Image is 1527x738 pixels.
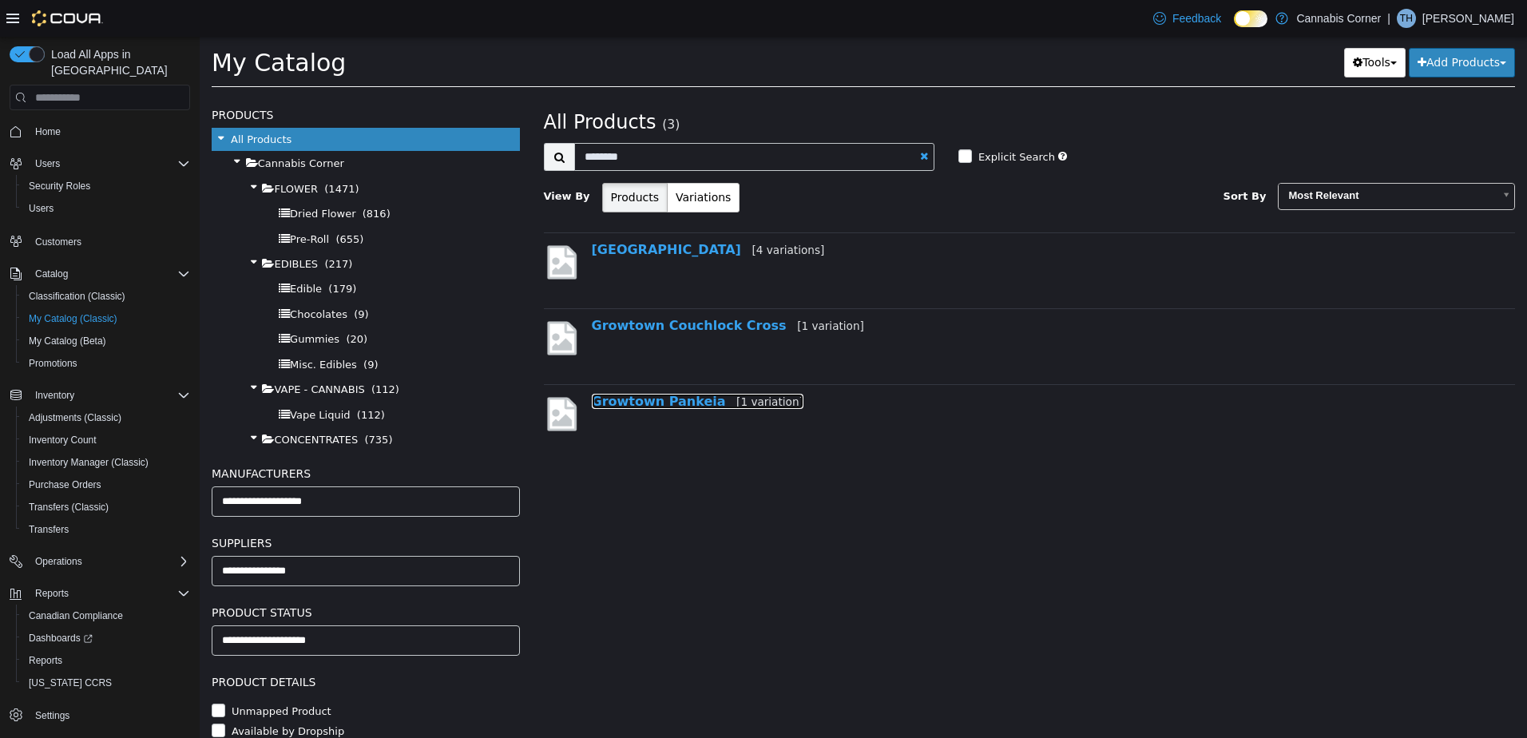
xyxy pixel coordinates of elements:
a: Transfers [22,520,75,539]
span: My Catalog (Beta) [29,335,106,347]
div: Tania Hines [1397,9,1416,28]
label: Available by Dropship [28,687,145,703]
a: Dashboards [22,629,99,648]
a: Growtown Pankeia[1 variation] [392,357,604,372]
span: EDIBLES [74,221,118,233]
span: [US_STATE] CCRS [29,676,112,689]
span: Reports [29,584,190,603]
span: Users [22,199,190,218]
span: Transfers (Classic) [29,501,109,514]
a: [US_STATE] CCRS [22,673,118,692]
a: My Catalog (Classic) [22,309,124,328]
span: Purchase Orders [29,478,101,491]
small: [4 variations] [553,207,625,220]
button: Variations [467,146,540,176]
span: Pre-Roll [90,196,129,208]
span: Canadian Compliance [29,609,123,622]
span: Chocolates [90,272,148,284]
span: Canadian Compliance [22,606,190,625]
button: Transfers (Classic) [16,496,196,518]
span: (9) [154,272,169,284]
span: Security Roles [22,177,190,196]
span: FLOWER [74,146,118,158]
span: Operations [35,555,82,568]
small: (3) [462,81,480,95]
button: Catalog [29,264,74,284]
button: Users [29,154,66,173]
span: Catalog [35,268,68,280]
input: Dark Mode [1234,10,1267,27]
a: Growtown Couchlock Cross[1 variation] [392,281,664,296]
span: (112) [172,347,200,359]
span: (9) [164,322,178,334]
span: (655) [136,196,164,208]
button: Transfers [16,518,196,541]
span: (217) [125,221,153,233]
span: Inventory [35,389,74,402]
button: Adjustments (Classic) [16,407,196,429]
img: Cova [32,10,103,26]
h5: Product Status [12,566,320,585]
button: Security Roles [16,175,196,197]
span: Home [35,125,61,138]
button: Inventory [3,384,196,407]
h5: Suppliers [12,497,320,516]
a: [GEOGRAPHIC_DATA][4 variations] [392,205,625,220]
a: Inventory Count [22,430,103,450]
button: Home [3,120,196,143]
a: Dashboards [16,627,196,649]
span: (20) [146,296,168,308]
a: Most Relevant [1078,146,1315,173]
button: Classification (Classic) [16,285,196,307]
button: Purchase Orders [16,474,196,496]
a: Feedback [1147,2,1228,34]
a: Customers [29,232,88,252]
span: Inventory Manager (Classic) [29,456,149,469]
span: Users [29,202,54,215]
span: Reports [22,651,190,670]
span: Inventory Count [22,430,190,450]
span: View By [344,153,391,165]
span: Dashboards [29,632,93,645]
span: Transfers [29,523,69,536]
label: Explicit Search [775,113,855,129]
span: All Products [31,97,92,109]
button: Users [16,197,196,220]
span: Washington CCRS [22,673,190,692]
span: Adjustments (Classic) [22,408,190,427]
span: Feedback [1172,10,1221,26]
span: Operations [29,552,190,571]
span: (112) [157,372,185,384]
a: Promotions [22,354,84,373]
button: Customers [3,229,196,252]
span: Gummies [90,296,140,308]
img: missing-image.png [344,282,380,321]
span: My Catalog (Classic) [29,312,117,325]
span: Purchase Orders [22,475,190,494]
span: Home [29,121,190,141]
span: Catalog [29,264,190,284]
p: [PERSON_NAME] [1422,9,1514,28]
a: Security Roles [22,177,97,196]
span: Dashboards [22,629,190,648]
span: Reports [29,654,62,667]
span: Users [29,154,190,173]
a: Inventory Manager (Classic) [22,453,155,472]
span: (735) [165,397,193,409]
button: Products [403,146,468,176]
button: My Catalog (Classic) [16,307,196,330]
img: missing-image.png [344,206,380,245]
button: Reports [16,649,196,672]
span: Dark Mode [1234,27,1235,28]
a: Canadian Compliance [22,606,129,625]
button: Inventory Manager (Classic) [16,451,196,474]
span: TH [1400,9,1413,28]
span: My Catalog [12,12,146,40]
span: Misc. Edibles [90,322,157,334]
button: Settings [3,704,196,727]
button: Inventory Count [16,429,196,451]
a: Adjustments (Classic) [22,408,128,427]
button: [US_STATE] CCRS [16,672,196,694]
a: Settings [29,706,76,725]
a: Home [29,122,67,141]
